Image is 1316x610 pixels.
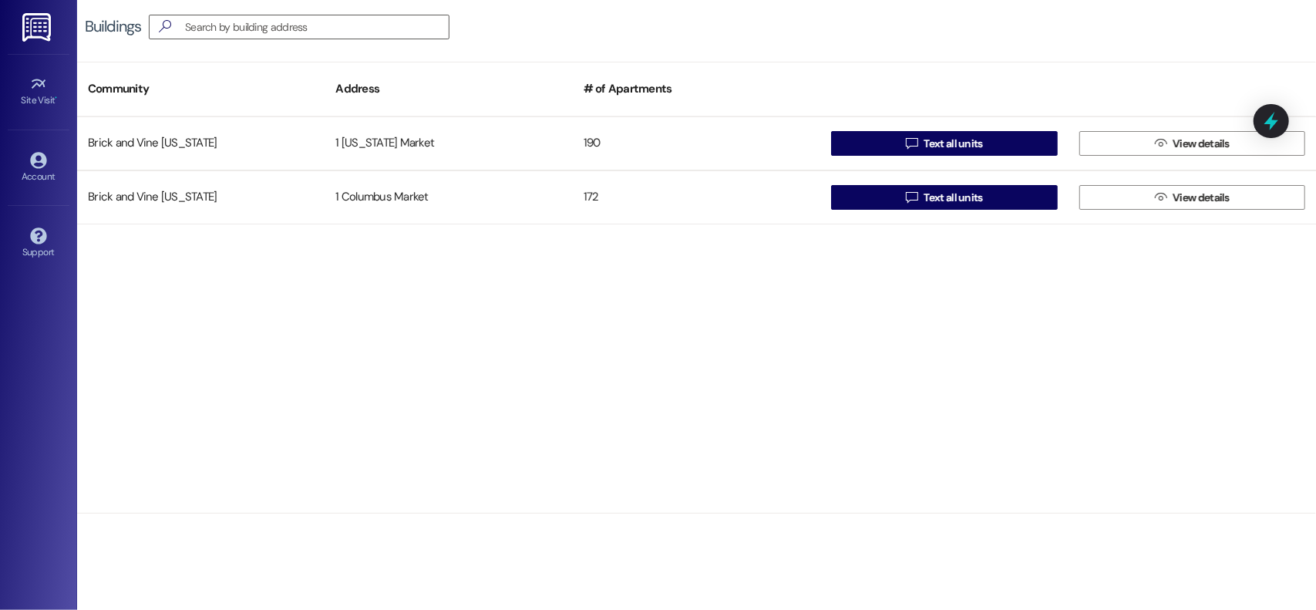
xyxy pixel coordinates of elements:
i:  [1155,191,1166,204]
div: # of Apartments [573,70,820,108]
i:  [906,191,917,204]
span: View details [1173,136,1230,152]
button: View details [1079,131,1305,156]
img: ResiDesk Logo [22,13,54,42]
i:  [906,137,917,150]
i:  [1155,137,1166,150]
div: Buildings [85,19,141,35]
a: Site Visit • [8,71,69,113]
a: Account [8,147,69,189]
button: Text all units [831,185,1057,210]
div: 1 [US_STATE] Market [325,128,572,159]
i:  [153,19,177,35]
div: Brick and Vine [US_STATE] [77,128,325,159]
div: Brick and Vine [US_STATE] [77,182,325,213]
span: Text all units [924,136,982,152]
span: View details [1173,190,1230,206]
div: 172 [573,182,820,213]
div: Community [77,70,325,108]
div: 190 [573,128,820,159]
span: Text all units [924,190,982,206]
div: 1 Columbus Market [325,182,572,213]
div: Address [325,70,572,108]
button: Text all units [831,131,1057,156]
a: Support [8,223,69,265]
span: • [56,93,58,103]
input: Search by building address [185,16,449,38]
button: View details [1079,185,1305,210]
